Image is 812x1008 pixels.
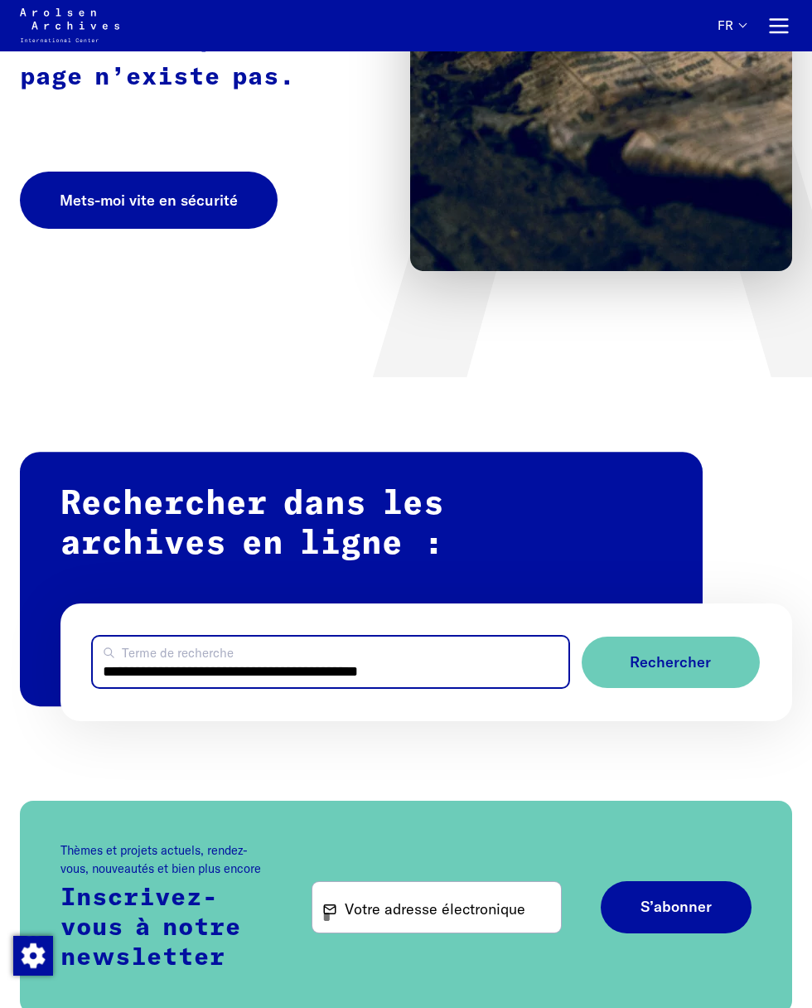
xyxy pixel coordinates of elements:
p: Thèmes et projets actuels, rendez-vous, nouveautés et bien plus encore [60,841,273,878]
nav: Principal [718,8,792,42]
button: Français, sélection de la langue [718,18,746,49]
a: Mets-moi vite en sécurité [20,172,278,229]
span: S’abonner [640,899,712,916]
span: Mets-moi vite en sécurité [60,189,238,211]
button: S’abonner [601,881,752,933]
button: Rechercher [582,637,760,689]
span: Rechercher [630,654,711,671]
p: …il semble que cette page n’existe pas. [20,22,377,96]
h2: Rechercher dans les archives en ligne : [20,452,703,706]
p: Inscrivez-vous à notre newsletter [60,884,273,973]
img: Modification du consentement [13,936,53,976]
